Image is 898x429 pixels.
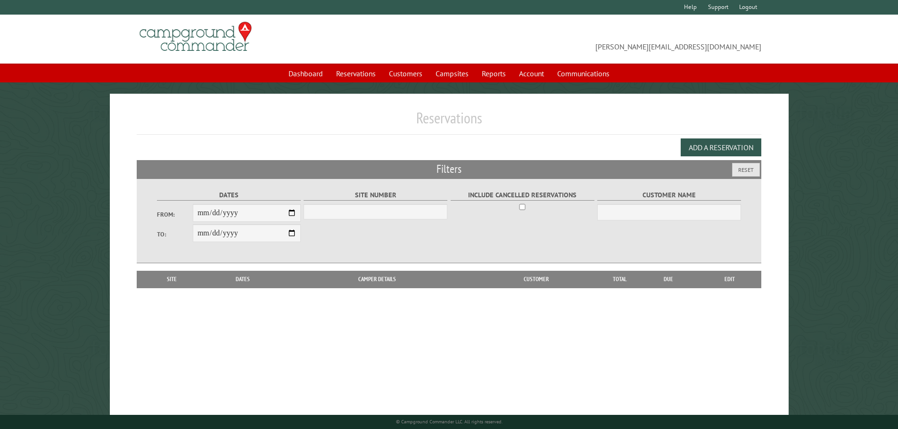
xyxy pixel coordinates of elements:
[141,271,203,288] th: Site
[732,163,760,177] button: Reset
[304,190,447,201] label: Site Number
[157,230,193,239] label: To:
[476,65,511,82] a: Reports
[601,271,639,288] th: Total
[597,190,741,201] label: Customer Name
[639,271,698,288] th: Due
[552,65,615,82] a: Communications
[283,65,329,82] a: Dashboard
[137,160,762,178] h2: Filters
[157,210,193,219] label: From:
[137,18,255,55] img: Campground Commander
[330,65,381,82] a: Reservations
[203,271,283,288] th: Dates
[430,65,474,82] a: Campsites
[681,138,761,156] button: Add a Reservation
[396,419,503,425] small: © Campground Commander LLC. All rights reserved.
[137,109,762,135] h1: Reservations
[451,190,594,201] label: Include Cancelled Reservations
[471,271,601,288] th: Customer
[449,26,762,52] span: [PERSON_NAME][EMAIL_ADDRESS][DOMAIN_NAME]
[283,271,471,288] th: Camper Details
[383,65,428,82] a: Customers
[698,271,762,288] th: Edit
[513,65,550,82] a: Account
[157,190,301,201] label: Dates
